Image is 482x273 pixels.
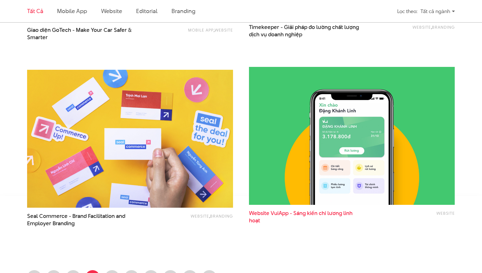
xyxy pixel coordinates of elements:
[172,7,195,15] a: Branding
[27,26,140,41] a: Giao diện GoTech - Make Your Car Safer &Smarter
[27,34,48,41] span: Smarter
[151,26,233,38] div: ,
[57,7,87,15] a: Mobile app
[436,210,455,216] a: Website
[101,7,122,15] a: Website
[27,70,233,208] img: Rebranding SEAL ECOM Shopify
[413,24,431,30] a: Website
[210,213,233,219] a: Branding
[191,213,209,219] a: Website
[27,212,140,227] a: Seal Commerce - Brand Facilitation andEmployer Branding
[249,24,362,38] span: Timekeeper - Giải pháp đo lường chất lượng
[420,6,455,17] div: Tất cả ngành
[249,210,362,224] span: Website VuiApp - Sáng kiến chi lương linh
[432,24,455,30] a: Branding
[27,220,75,227] span: Employer Branding
[249,210,362,224] a: Website VuiApp - Sáng kiến chi lương linhhoạt
[188,27,214,33] a: Mobile app
[151,212,233,224] div: ,
[27,26,140,41] span: Giao diện GoTech - Make Your Car Safer &
[397,6,417,17] div: Lọc theo:
[249,217,260,224] span: hoạt
[249,67,455,205] img: website VuiApp - Sáng kiến chi lương linh hoạt
[136,7,157,15] a: Editorial
[215,27,233,33] a: Website
[27,212,140,227] span: Seal Commerce - Brand Facilitation and
[249,31,302,38] span: dịch vụ doanh nghiệp
[249,24,362,38] a: Timekeeper - Giải pháp đo lường chất lượngdịch vụ doanh nghiệp
[27,7,43,15] a: Tất cả
[373,24,455,35] div: ,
